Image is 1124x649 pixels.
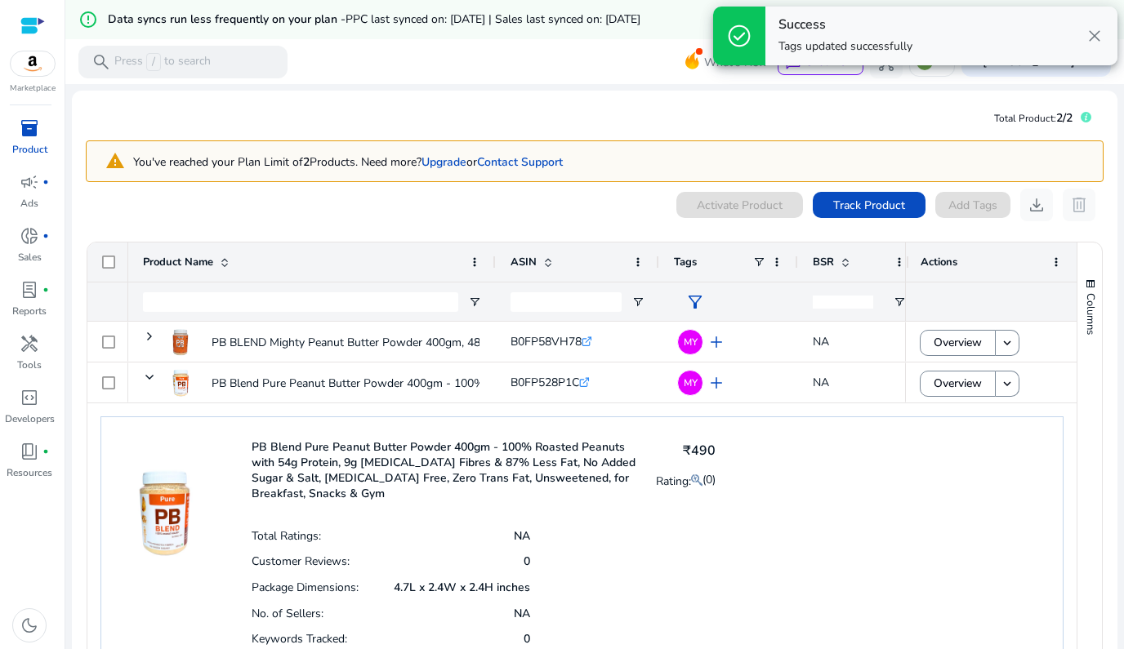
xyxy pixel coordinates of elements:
p: Developers [5,411,55,426]
p: Customer Reviews: [252,553,350,569]
span: NA [813,375,829,390]
span: Total Product: [994,112,1056,125]
p: No. of Sellers: [252,606,323,621]
span: Tags [674,255,697,269]
span: Track Product [833,197,905,214]
span: (0) [702,472,716,487]
span: ASIN [511,255,537,269]
span: download [1027,195,1046,215]
p: Marketplace [10,82,56,95]
img: 411e-89FJ+L.jpg [166,368,195,398]
input: ASIN Filter Input [511,292,622,312]
span: MY [684,337,698,347]
span: fiber_manual_record [42,287,49,293]
span: Columns [1083,293,1098,335]
p: Ads [20,196,38,211]
span: code_blocks [20,388,39,407]
p: You've reached your Plan Limit of Products. Need more? [133,153,563,171]
span: book_4 [20,442,39,461]
p: PB BLEND Mighty Peanut Butter Powder 400gm, 48% High Protein,87%... [212,326,592,359]
mat-icon: error_outline [78,10,98,29]
p: Press to search [114,53,211,71]
span: close [1085,26,1104,46]
p: Reports [12,304,47,318]
span: check_circle [726,23,752,49]
p: 0 [524,553,530,569]
p: PB Blend Pure Peanut Butter Powder 400gm - 100% Roasted Peanuts... [212,367,582,400]
p: Package Dimensions: [252,580,359,595]
p: Tools [17,358,42,372]
p: Sales [18,250,42,264]
h4: ₹490 [656,443,716,459]
span: donut_small [20,226,39,246]
p: Resources [7,465,52,480]
p: Product [12,142,47,157]
span: MY [684,378,698,388]
span: What's New [704,48,768,77]
span: add [707,373,726,393]
p: Total Ratings: [252,528,321,544]
span: BSR [813,255,834,269]
span: fiber_manual_record [42,448,49,455]
span: B0FP58VH78 [511,334,582,349]
button: download [1020,189,1053,221]
span: filter_alt [685,292,705,312]
button: Overview [920,371,996,397]
p: Tags updated successfully [778,38,912,55]
a: Upgrade [421,154,466,170]
span: Overview [934,326,982,359]
p: 0 [524,631,530,647]
span: Overview [934,367,982,400]
span: campaign [20,172,39,192]
img: 41SGvB5yenL.jpg [166,327,195,357]
button: Open Filter Menu [631,296,645,309]
span: / [146,53,161,71]
p: PB Blend Pure Peanut Butter Powder 400gm - 100% Roasted Peanuts with 54g Protein, 9g [MEDICAL_DAT... [252,439,636,501]
span: B0FP528P1C [511,375,579,390]
span: fiber_manual_record [42,233,49,239]
b: 2 [303,154,310,170]
span: Product Name [143,255,213,269]
span: or [421,154,477,170]
h4: Success [778,17,912,33]
span: Actions [921,255,957,269]
p: NA [514,606,530,621]
mat-icon: warning [93,148,133,176]
button: Open Filter Menu [893,296,906,309]
span: lab_profile [20,280,39,300]
a: Contact Support [477,154,563,170]
span: handyman [20,334,39,353]
p: Keywords Tracked: [252,631,347,647]
span: search [91,52,111,72]
p: Rating: [656,470,702,490]
mat-icon: keyboard_arrow_down [1000,336,1015,350]
button: Overview [920,330,996,356]
input: Product Name Filter Input [143,292,458,312]
span: inventory_2 [20,118,39,138]
p: NA [514,528,530,544]
span: fiber_manual_record [42,179,49,185]
button: Track Product [813,192,926,218]
button: Open Filter Menu [468,296,481,309]
img: 411e-89FJ+L.jpg [118,433,211,559]
span: PPC last synced on: [DATE] | Sales last synced on: [DATE] [346,11,640,27]
img: amazon.svg [11,51,55,76]
h5: Data syncs run less frequently on your plan - [108,13,640,27]
mat-icon: keyboard_arrow_down [1000,376,1015,391]
span: 2/2 [1056,110,1073,126]
span: NA [813,334,829,349]
span: dark_mode [20,616,39,635]
p: 4.7L x 2.4W x 2.4H inches [394,580,530,595]
span: add [707,332,726,352]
